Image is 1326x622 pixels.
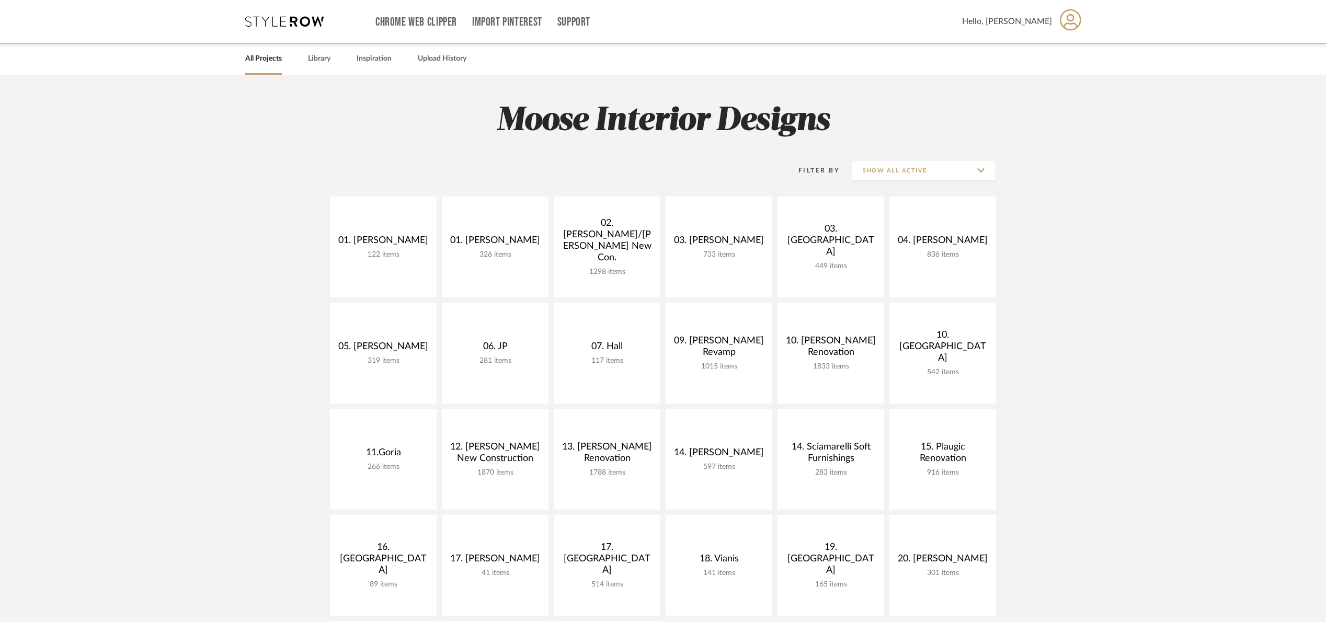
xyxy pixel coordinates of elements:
div: 916 items [898,468,988,477]
a: Inspiration [357,52,392,66]
div: 10. [PERSON_NAME] Renovation [786,335,876,362]
div: 597 items [674,463,764,471]
div: 41 items [450,569,540,578]
div: 836 items [898,250,988,259]
div: 17. [PERSON_NAME] [450,553,540,569]
div: 1298 items [562,268,652,277]
div: 266 items [338,463,428,471]
div: 117 items [562,356,652,365]
h2: Moose Interior Designs [287,101,1039,141]
div: 02. [PERSON_NAME]/[PERSON_NAME] New Con. [562,217,652,268]
div: 18. Vianis [674,553,764,569]
div: 449 items [786,262,876,271]
div: 89 items [338,580,428,589]
div: 14. [PERSON_NAME] [674,447,764,463]
div: 1788 items [562,468,652,477]
div: 733 items [674,250,764,259]
div: 542 items [898,368,988,377]
div: 07. Hall [562,341,652,356]
div: 326 items [450,250,540,259]
a: All Projects [245,52,282,66]
div: 04. [PERSON_NAME] [898,235,988,250]
div: Filter By [785,165,840,176]
div: 17. [GEOGRAPHIC_DATA] [562,542,652,580]
div: 319 items [338,356,428,365]
div: 10. [GEOGRAPHIC_DATA] [898,329,988,368]
div: 165 items [786,580,876,589]
div: 1015 items [674,362,764,371]
div: 281 items [450,356,540,365]
div: 16. [GEOGRAPHIC_DATA] [338,542,428,580]
div: 20. [PERSON_NAME] [898,553,988,569]
div: 283 items [786,468,876,477]
div: 12. [PERSON_NAME] New Construction [450,441,540,468]
a: Support [557,18,590,27]
div: 01. [PERSON_NAME] [338,235,428,250]
div: 01. [PERSON_NAME] [450,235,540,250]
div: 11.Goria [338,447,428,463]
span: Hello, [PERSON_NAME] [962,15,1052,28]
div: 141 items [674,569,764,578]
div: 301 items [898,569,988,578]
div: 19. [GEOGRAPHIC_DATA] [786,542,876,580]
div: 122 items [338,250,428,259]
a: Library [308,52,330,66]
div: 1870 items [450,468,540,477]
div: 13. [PERSON_NAME] Renovation [562,441,652,468]
div: 03. [GEOGRAPHIC_DATA] [786,223,876,262]
div: 03. [PERSON_NAME] [674,235,764,250]
div: 14. Sciamarelli Soft Furnishings [786,441,876,468]
div: 15. Plaugic Renovation [898,441,988,468]
div: 1833 items [786,362,876,371]
div: 06. JP [450,341,540,356]
div: 09. [PERSON_NAME] Revamp [674,335,764,362]
a: Upload History [418,52,466,66]
a: Chrome Web Clipper [375,18,457,27]
div: 05. [PERSON_NAME] [338,341,428,356]
a: Import Pinterest [472,18,542,27]
div: 514 items [562,580,652,589]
